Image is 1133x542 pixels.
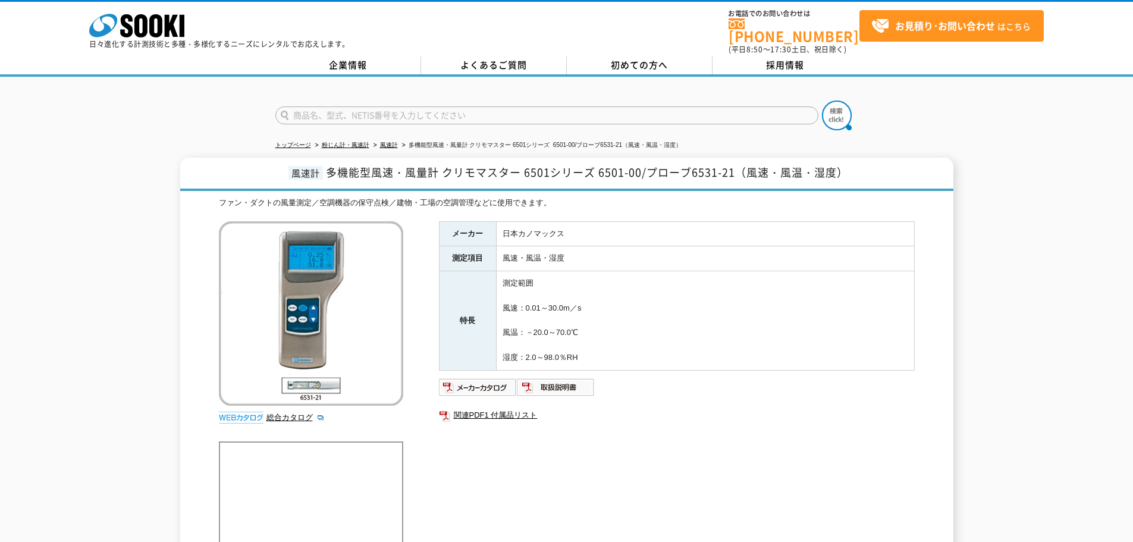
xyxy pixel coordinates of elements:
a: よくあるご質問 [421,57,567,74]
a: お見積り･お問い合わせはこちら [859,10,1044,42]
span: (平日 ～ 土日、祝日除く) [729,44,846,55]
a: 関連PDF1 付属品リスト [439,408,915,423]
span: 多機能型風速・風量計 クリモマスター 6501シリーズ 6501-00/プローブ6531-21（風速・風温・湿度） [326,164,848,180]
p: 日々進化する計測技術と多種・多様化するニーズにレンタルでお応えします。 [89,40,350,48]
th: メーカー [439,221,496,246]
th: 特長 [439,271,496,371]
a: 採用情報 [713,57,858,74]
a: 取扱説明書 [517,386,595,394]
img: btn_search.png [822,101,852,130]
td: 風速・風温・湿度 [496,246,914,271]
a: 初めての方へ [567,57,713,74]
span: 17:30 [770,44,792,55]
img: 取扱説明書 [517,378,595,397]
a: [PHONE_NUMBER] [729,18,859,43]
a: 粉じん計・風速計 [322,142,369,148]
li: 多機能型風速・風量計 クリモマスター 6501シリーズ 6501-00/プローブ6531-21（風速・風温・湿度） [400,139,682,152]
a: トップページ [275,142,311,148]
div: ファン・ダクトの風量測定／空調機器の保守点検／建物・工場の空調管理などに使用できます。 [219,197,915,209]
span: 初めての方へ [611,58,668,71]
span: 8:50 [746,44,763,55]
td: 測定範囲 風速：0.01～30.0m／s 風温：－20.0～70.0℃ 湿度：2.0～98.0％RH [496,271,914,371]
a: 企業情報 [275,57,421,74]
img: 多機能型風速・風量計 クリモマスター 6501シリーズ 6501-00/プローブ6531-21（風速・風温・湿度） [219,221,403,406]
span: はこちら [871,17,1031,35]
a: メーカーカタログ [439,386,517,394]
input: 商品名、型式、NETIS番号を入力してください [275,106,818,124]
span: お電話でのお問い合わせは [729,10,859,17]
a: 風速計 [380,142,398,148]
img: メーカーカタログ [439,378,517,397]
strong: お見積り･お問い合わせ [895,18,995,33]
a: 総合カタログ [266,413,325,422]
td: 日本カノマックス [496,221,914,246]
img: webカタログ [219,412,263,424]
span: 風速計 [288,166,323,180]
th: 測定項目 [439,246,496,271]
